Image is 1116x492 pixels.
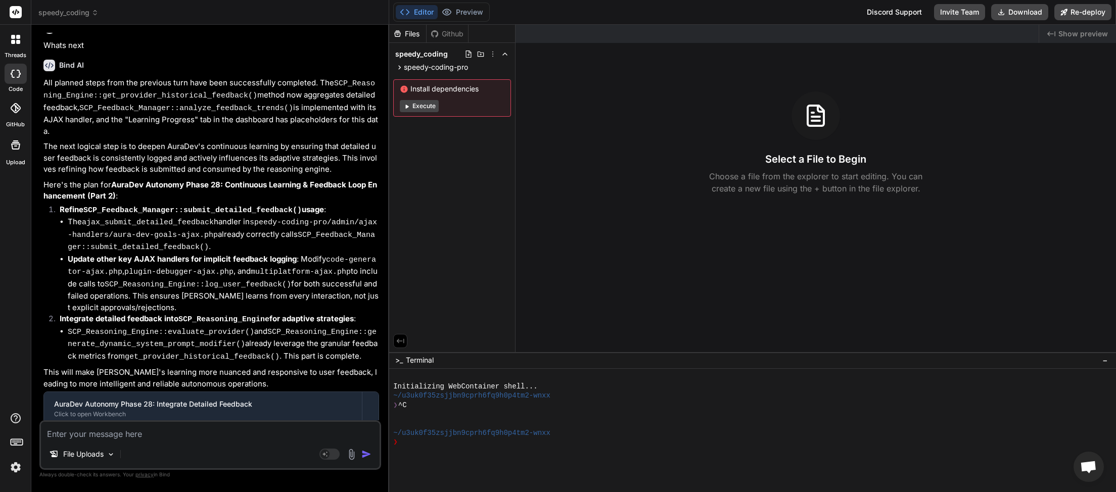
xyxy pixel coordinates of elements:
[393,391,550,400] span: ~/u3uk0f35zsjjbn9cprh6fq9h0p4tm2-wnxx
[43,180,377,201] strong: AuraDev Autonomy Phase 28: Continuous Learning & Feedback Loop Enhancement (Part 2)
[346,449,357,460] img: attachment
[125,353,280,361] code: get_provider_historical_feedback()
[393,382,537,391] span: Initializing WebContainer shell...
[6,120,25,129] label: GitHub
[393,401,398,410] span: ❯
[1058,29,1108,39] span: Show preview
[1074,452,1104,482] div: Open chat
[1054,4,1111,20] button: Re-deploy
[68,326,379,363] li: and already leverage the granular feedback metrics from . This part is complete.
[43,77,379,137] p: All planned steps from the previous turn have been successfully completed. The method now aggrega...
[6,158,25,167] label: Upload
[400,84,504,94] span: Install dependencies
[60,205,324,214] strong: Refine usage
[43,179,379,202] p: Here's the plan for :
[38,8,99,18] span: speedy_coding
[39,470,381,479] p: Always double-check its answers. Your in Bind
[395,355,403,365] span: >_
[105,280,291,289] code: SCP_Reasoning_Engine::log_user_feedback()
[251,268,351,276] code: multiplatform-ajax.php
[135,471,154,477] span: privacy
[438,5,487,19] button: Preview
[83,206,302,215] code: SCP_Feedback_Manager::submit_detailed_feedback()
[1102,355,1108,365] span: −
[68,328,254,336] code: SCP_Reasoning_Engine::evaluate_provider()
[43,141,379,175] p: The next logical step is to deepen AuraDev's continuous learning by ensuring that detailed user f...
[393,437,398,447] span: ❯
[68,216,379,254] li: The handler in already correctly calls .
[82,218,214,227] code: ajax_submit_detailed_feedback
[79,104,293,113] code: SCP_Feedback_Manager::analyze_feedback_trends()
[1100,352,1110,368] button: −
[427,29,468,39] div: Github
[68,254,379,314] li: : Modify , , and to include calls to for both successful and failed operations. This ensures [PER...
[63,449,104,459] p: File Uploads
[5,51,26,60] label: threads
[389,29,426,39] div: Files
[43,40,379,52] p: Whats next
[361,449,371,459] img: icon
[991,4,1048,20] button: Download
[400,100,439,112] button: Execute
[395,49,448,59] span: speedy_coding
[7,459,24,476] img: settings
[68,218,377,239] code: speedy-coding-pro/admin/ajax-handlers/aura-dev-goals-ajax.php
[124,268,234,276] code: plugin-debugger-ajax.php
[54,410,352,418] div: Click to open Workbench
[68,254,297,264] strong: Update other key AJAX handlers for implicit feedback logging
[60,313,379,326] p: :
[404,62,468,72] span: speedy-coding-pro
[9,85,23,93] label: code
[396,5,438,19] button: Editor
[54,399,352,409] div: AuraDev Autonomy Phase 28: Integrate Detailed Feedback
[765,152,866,166] h3: Select a File to Begin
[861,4,928,20] div: Discord Support
[934,4,985,20] button: Invite Team
[59,60,84,70] h6: Bind AI
[393,428,550,437] span: ~/u3uk0f35zsjjbn9cprh6fq9h0p4tm2-wnxx
[60,314,354,323] strong: Integrate detailed feedback into for adaptive strategies
[43,367,379,389] p: This will make [PERSON_NAME]'s learning more nuanced and responsive to user feedback, leading to ...
[107,450,115,459] img: Pick Models
[178,315,269,324] code: SCP_Reasoning_Engine
[703,170,929,194] p: Choose a file from the explorer to start editing. You can create a new file using the + button in...
[406,355,434,365] span: Terminal
[60,204,379,217] p: :
[398,401,407,410] span: ^C
[44,392,362,425] button: AuraDev Autonomy Phase 28: Integrate Detailed FeedbackClick to open Workbench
